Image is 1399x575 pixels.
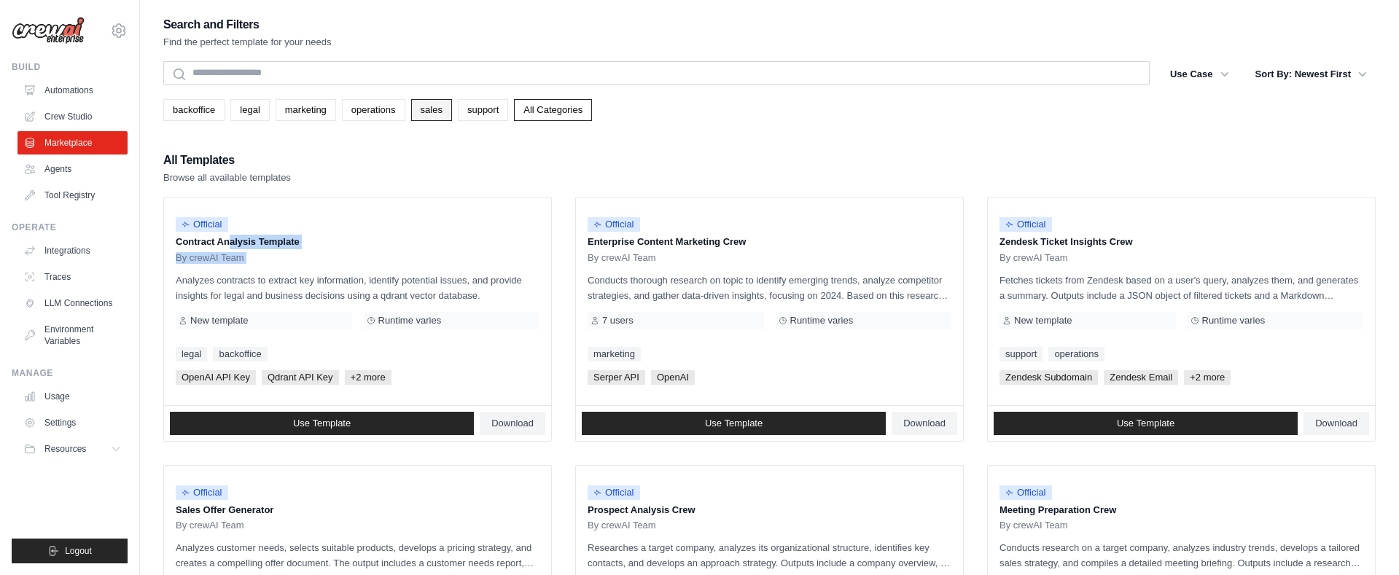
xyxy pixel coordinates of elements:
h2: All Templates [163,150,291,171]
span: +2 more [345,370,391,385]
img: Logo [12,17,85,44]
a: Crew Studio [17,105,128,128]
span: Use Template [705,418,763,429]
span: Download [1315,418,1357,429]
a: support [458,99,508,121]
a: Settings [17,411,128,434]
a: operations [342,99,405,121]
div: Build [12,61,128,73]
p: Browse all available templates [163,171,291,185]
span: By crewAI Team [588,252,656,264]
a: Integrations [17,239,128,262]
a: Automations [17,79,128,102]
a: Use Template [582,412,886,435]
span: Runtime varies [790,315,854,326]
span: +2 more [1184,370,1231,385]
a: marketing [588,347,641,361]
span: By crewAI Team [999,252,1068,264]
span: Resources [44,443,86,455]
span: Official [176,485,228,500]
button: Use Case [1161,61,1238,87]
div: Operate [12,222,128,233]
a: sales [411,99,452,121]
a: Agents [17,157,128,181]
span: Zendesk Email [1104,370,1178,385]
h2: Search and Filters [163,15,332,35]
span: Download [903,418,946,429]
button: Resources [17,437,128,461]
button: Logout [12,539,128,563]
span: Zendesk Subdomain [999,370,1098,385]
a: support [999,347,1043,361]
a: LLM Connections [17,292,128,315]
a: marketing [276,99,336,121]
span: By crewAI Team [588,520,656,531]
span: Serper API [588,370,645,385]
a: legal [176,347,207,361]
div: Manage [12,367,128,379]
a: Download [480,412,545,435]
span: Official [176,217,228,232]
a: backoffice [213,347,267,361]
span: Logout [65,545,92,557]
a: Marketplace [17,131,128,154]
span: By crewAI Team [999,520,1068,531]
a: All Categories [514,99,592,121]
span: OpenAI [651,370,695,385]
a: Use Template [170,412,474,435]
a: backoffice [163,99,225,121]
p: Enterprise Content Marketing Crew [588,235,951,249]
p: Analyzes customer needs, selects suitable products, develops a pricing strategy, and creates a co... [176,540,539,571]
span: By crewAI Team [176,252,244,264]
span: New template [190,315,248,326]
span: Use Template [1117,418,1174,429]
span: By crewAI Team [176,520,244,531]
p: Sales Offer Generator [176,503,539,517]
span: Qdrant API Key [262,370,339,385]
a: Use Template [994,412,1298,435]
a: legal [230,99,269,121]
p: Meeting Preparation Crew [999,503,1363,517]
p: Researches a target company, analyzes its organizational structure, identifies key contacts, and ... [588,540,951,571]
span: 7 users [602,315,634,326]
p: Zendesk Ticket Insights Crew [999,235,1363,249]
span: Runtime varies [378,315,442,326]
p: Find the perfect template for your needs [163,35,332,50]
p: Conducts research on a target company, analyzes industry trends, develops a tailored sales strate... [999,540,1363,571]
span: Runtime varies [1202,315,1266,326]
a: Download [892,412,957,435]
p: Analyzes contracts to extract key information, identify potential issues, and provide insights fo... [176,273,539,303]
span: New template [1014,315,1072,326]
a: Download [1303,412,1369,435]
a: Traces [17,265,128,289]
span: Official [588,217,640,232]
a: Environment Variables [17,318,128,353]
a: Usage [17,385,128,408]
p: Fetches tickets from Zendesk based on a user's query, analyzes them, and generates a summary. Out... [999,273,1363,303]
span: Official [999,485,1052,500]
span: Official [999,217,1052,232]
span: Use Template [293,418,351,429]
span: OpenAI API Key [176,370,256,385]
p: Conducts thorough research on topic to identify emerging trends, analyze competitor strategies, a... [588,273,951,303]
span: Download [491,418,534,429]
button: Sort By: Newest First [1247,61,1376,87]
p: Prospect Analysis Crew [588,503,951,517]
a: operations [1048,347,1104,361]
span: Official [588,485,640,500]
a: Tool Registry [17,184,128,207]
p: Contract Analysis Template [176,235,539,249]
